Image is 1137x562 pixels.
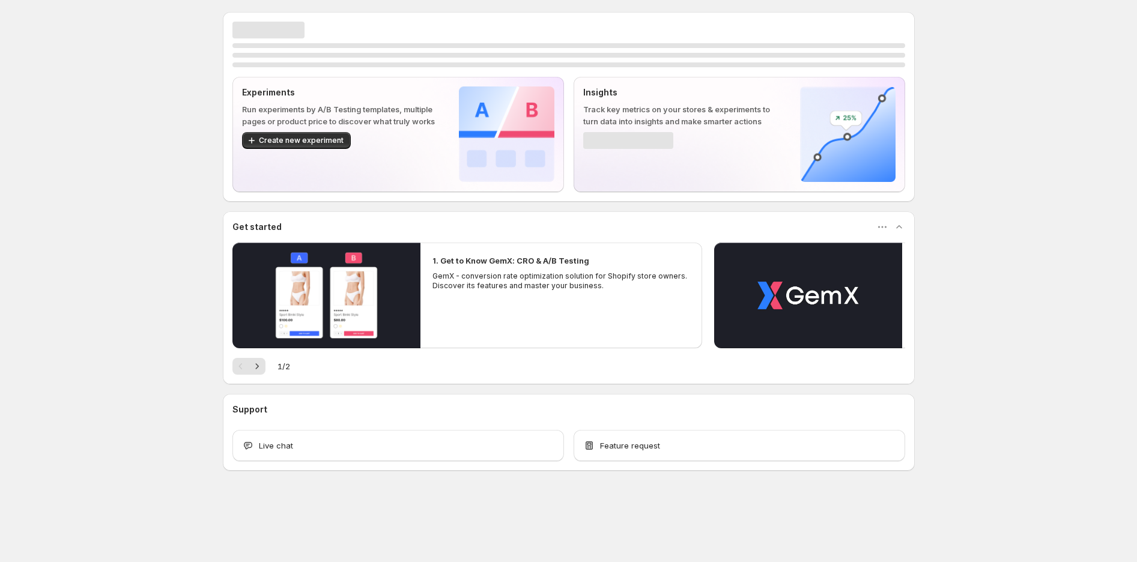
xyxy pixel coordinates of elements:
img: Insights [800,86,896,182]
span: 1 / 2 [277,360,290,372]
button: Next [249,358,265,375]
button: Play video [232,243,420,348]
p: Track key metrics on your stores & experiments to turn data into insights and make smarter actions [583,103,781,127]
p: Experiments [242,86,440,98]
p: Insights [583,86,781,98]
span: Live chat [259,440,293,452]
h3: Support [232,403,267,415]
span: Create new experiment [259,136,344,145]
p: GemX - conversion rate optimization solution for Shopify store owners. Discover its features and ... [432,271,691,291]
span: Feature request [600,440,660,452]
button: Create new experiment [242,132,351,149]
button: Play video [714,243,902,348]
h3: Get started [232,221,282,233]
nav: Pagination [232,358,265,375]
p: Run experiments by A/B Testing templates, multiple pages or product price to discover what truly ... [242,103,440,127]
img: Experiments [459,86,554,182]
h2: 1. Get to Know GemX: CRO & A/B Testing [432,255,589,267]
